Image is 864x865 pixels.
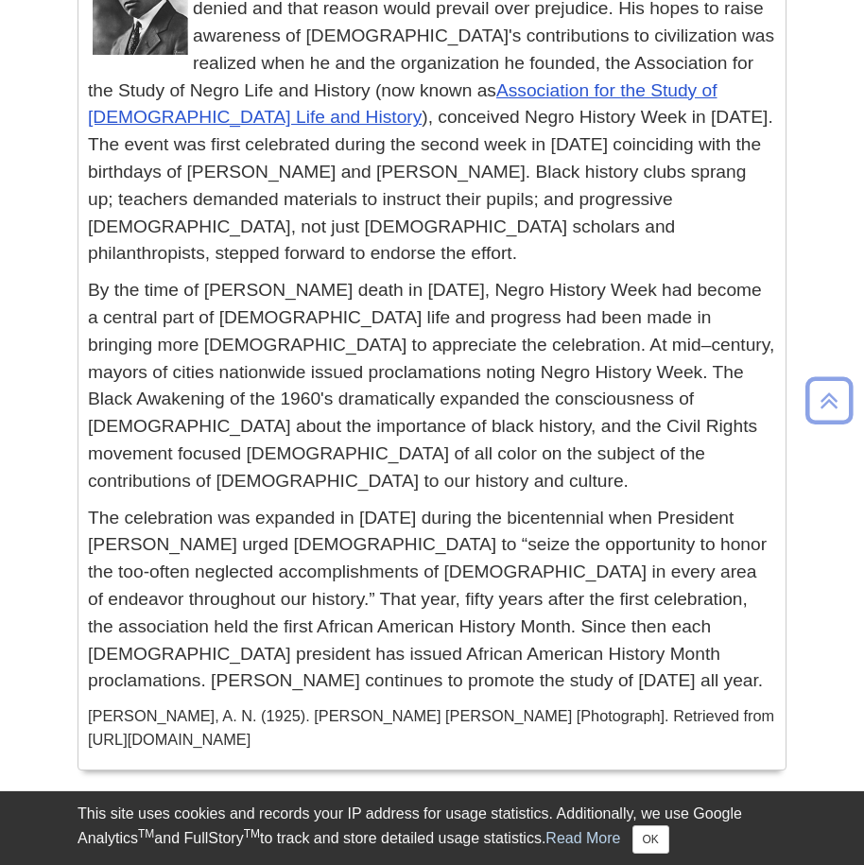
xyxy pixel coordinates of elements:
button: Close [632,825,669,854]
a: Back to Top [799,388,859,413]
p: By the time of [PERSON_NAME] death in [DATE], Negro History Week had become a central part of [DE... [88,277,776,494]
sup: TM [138,827,154,840]
a: Association for the Study of [DEMOGRAPHIC_DATA] Life and History [88,80,717,128]
sup: TM [244,827,260,840]
p: The celebration was expanded in [DATE] during the bicentennial when President [PERSON_NAME] urged... [88,505,776,696]
a: Read More [545,830,620,846]
p: [PERSON_NAME], A. N. (1925). [PERSON_NAME] [PERSON_NAME] [Photograph]. Retrieved from [URL][DOMAI... [88,704,776,751]
div: This site uses cookies and records your IP address for usage statistics. Additionally, we use Goo... [78,803,786,854]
